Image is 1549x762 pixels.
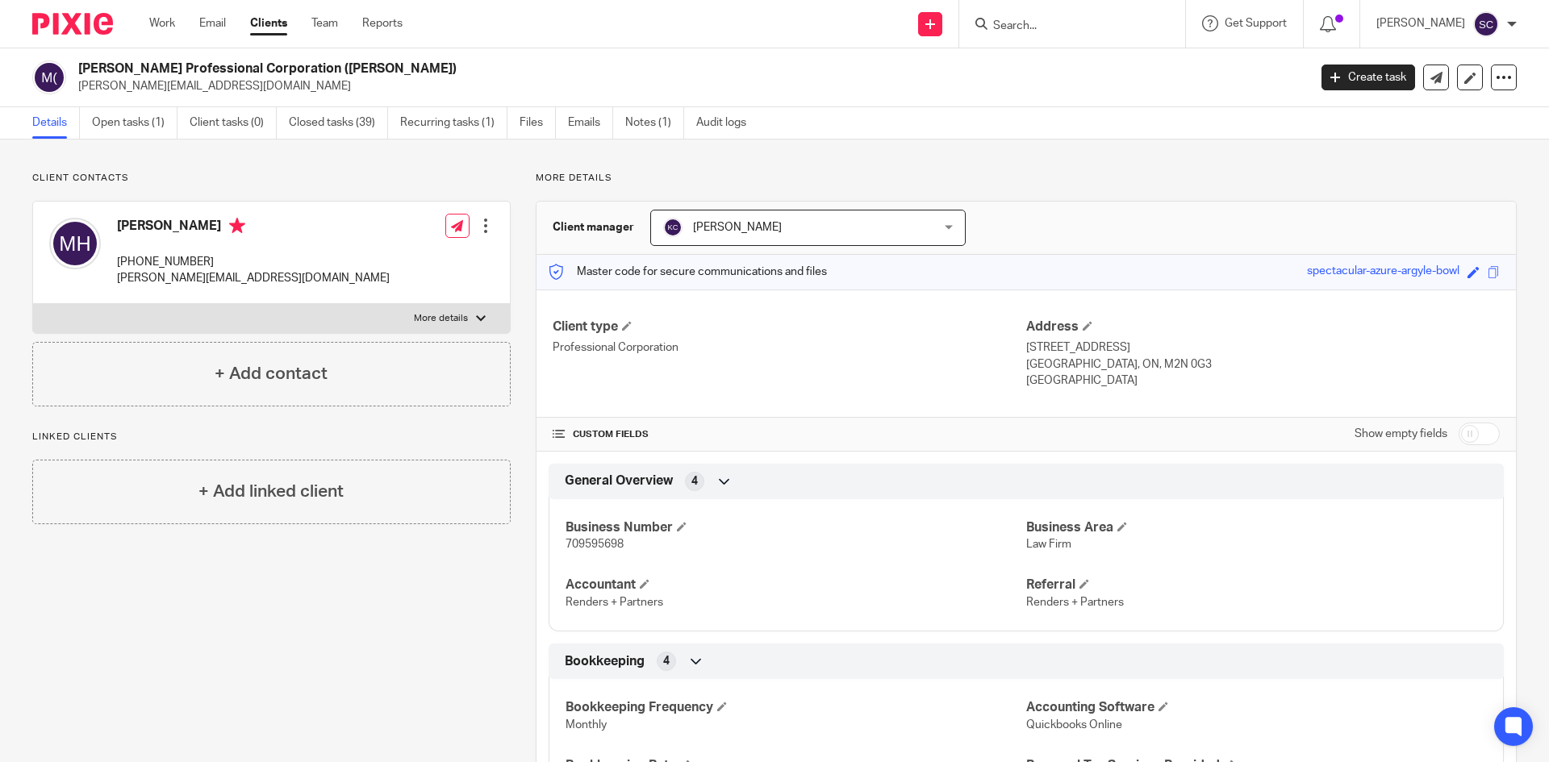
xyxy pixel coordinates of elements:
span: Renders + Partners [566,597,663,608]
h4: CUSTOM FIELDS [553,428,1026,441]
h4: Referral [1026,577,1487,593]
a: Audit logs [696,107,758,139]
span: Law Firm [1026,539,1071,550]
a: Open tasks (1) [92,107,177,139]
a: Email [199,15,226,31]
p: [PERSON_NAME] [1376,15,1465,31]
a: Files [520,107,556,139]
img: Pixie [32,13,113,35]
a: Clients [250,15,287,31]
span: 4 [663,653,670,669]
img: svg%3E [1473,11,1499,37]
h4: Business Number [566,519,1026,536]
span: Monthly [566,719,607,731]
span: Renders + Partners [1026,597,1124,608]
h4: Bookkeeping Frequency [566,699,1026,716]
span: [PERSON_NAME] [693,222,782,233]
p: [STREET_ADDRESS] [1026,339,1500,356]
h4: + Add linked client [198,479,344,504]
span: General Overview [565,473,673,489]
h4: Address [1026,319,1500,335]
h4: + Add contact [215,361,328,386]
span: Quickbooks Online [1026,719,1122,731]
h4: [PERSON_NAME] [117,218,390,238]
p: Master code for secure communications and files [549,264,827,280]
h4: Client type [553,319,1026,335]
h4: Business Area [1026,519,1487,536]
p: [PERSON_NAME][EMAIL_ADDRESS][DOMAIN_NAME] [78,78,1297,94]
p: Client contacts [32,172,511,185]
p: [PHONE_NUMBER] [117,254,390,270]
input: Search [992,19,1137,34]
a: Reports [362,15,403,31]
p: Professional Corporation [553,339,1026,356]
a: Closed tasks (39) [289,107,388,139]
span: 709595698 [566,539,624,550]
p: [GEOGRAPHIC_DATA], ON, M2N 0G3 [1026,356,1500,373]
span: Get Support [1225,18,1287,29]
a: Recurring tasks (1) [400,107,507,139]
a: Work [149,15,175,31]
a: Emails [568,107,613,139]
h2: [PERSON_NAME] Professional Corporation ([PERSON_NAME]) [78,60,1054,77]
h3: Client manager [553,219,634,235]
i: Primary [229,218,245,234]
label: Show empty fields [1355,426,1447,442]
p: More details [414,312,468,325]
a: Client tasks (0) [190,107,277,139]
img: svg%3E [663,218,683,237]
img: svg%3E [49,218,101,269]
h4: Accounting Software [1026,699,1487,716]
p: More details [536,172,1517,185]
a: Notes (1) [625,107,684,139]
span: 4 [691,473,698,489]
a: Details [32,107,80,139]
img: svg%3E [32,60,66,94]
a: Team [311,15,338,31]
a: Create task [1321,65,1415,90]
p: [PERSON_NAME][EMAIL_ADDRESS][DOMAIN_NAME] [117,270,390,286]
p: [GEOGRAPHIC_DATA] [1026,373,1500,389]
div: spectacular-azure-argyle-bowl [1307,263,1459,281]
p: Linked clients [32,431,511,443]
h4: Accountant [566,577,1026,593]
span: Bookkeeping [565,653,645,670]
